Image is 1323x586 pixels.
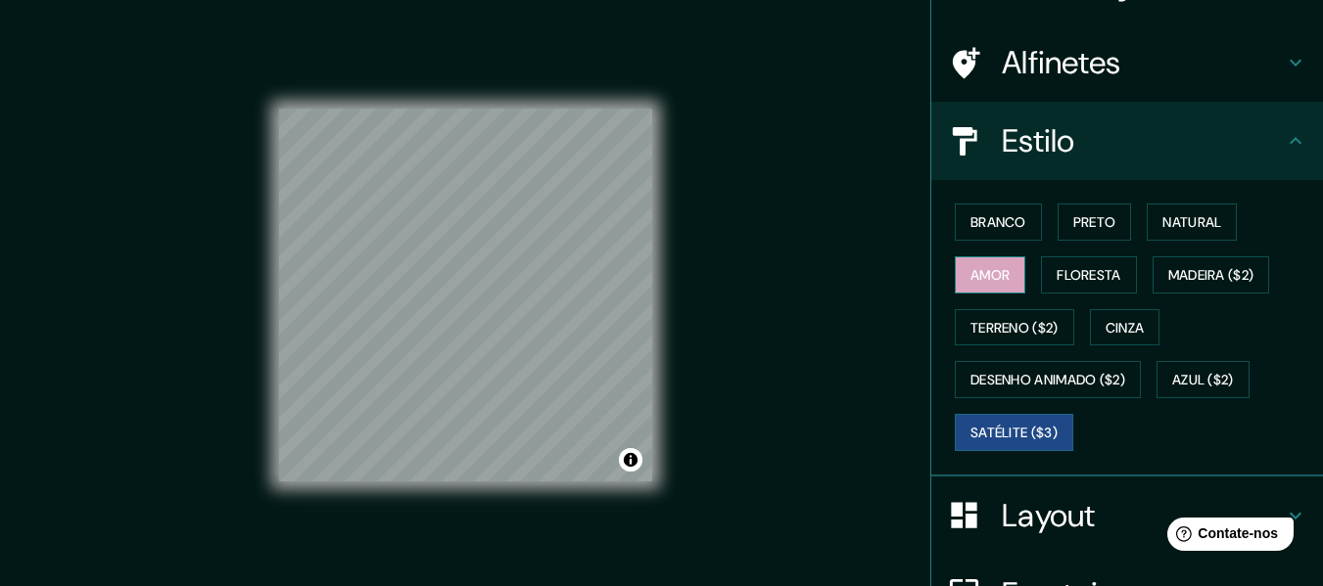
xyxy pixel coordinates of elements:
button: Cinza [1090,309,1160,346]
font: Madeira ($2) [1168,266,1254,284]
font: Desenho animado ($2) [970,372,1125,389]
font: Layout [1002,495,1096,536]
div: Layout [931,476,1323,555]
div: Alfinetes [931,23,1323,102]
font: Preto [1073,213,1116,231]
font: Satélite ($3) [970,424,1058,441]
button: Branco [955,203,1042,241]
button: Alternar atribuição [619,448,642,472]
button: Desenho animado ($2) [955,361,1141,398]
font: Terreno ($2) [970,319,1059,337]
button: Floresta [1041,256,1136,293]
font: Floresta [1057,266,1120,284]
button: Amor [955,256,1025,293]
button: Terreno ($2) [955,309,1074,346]
font: Estilo [1002,120,1075,161]
button: Satélite ($3) [955,414,1073,451]
font: Alfinetes [1002,42,1121,83]
font: Cinza [1106,319,1145,337]
font: Natural [1162,213,1221,231]
button: Natural [1147,203,1237,241]
font: Branco [970,213,1026,231]
button: Azul ($2) [1157,361,1250,398]
div: Estilo [931,102,1323,180]
canvas: Mapa [279,109,652,481]
button: Preto [1058,203,1132,241]
iframe: Iniciador de widget de ajuda [1149,510,1301,564]
font: Amor [970,266,1010,284]
button: Madeira ($2) [1153,256,1270,293]
font: Azul ($2) [1172,372,1234,389]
